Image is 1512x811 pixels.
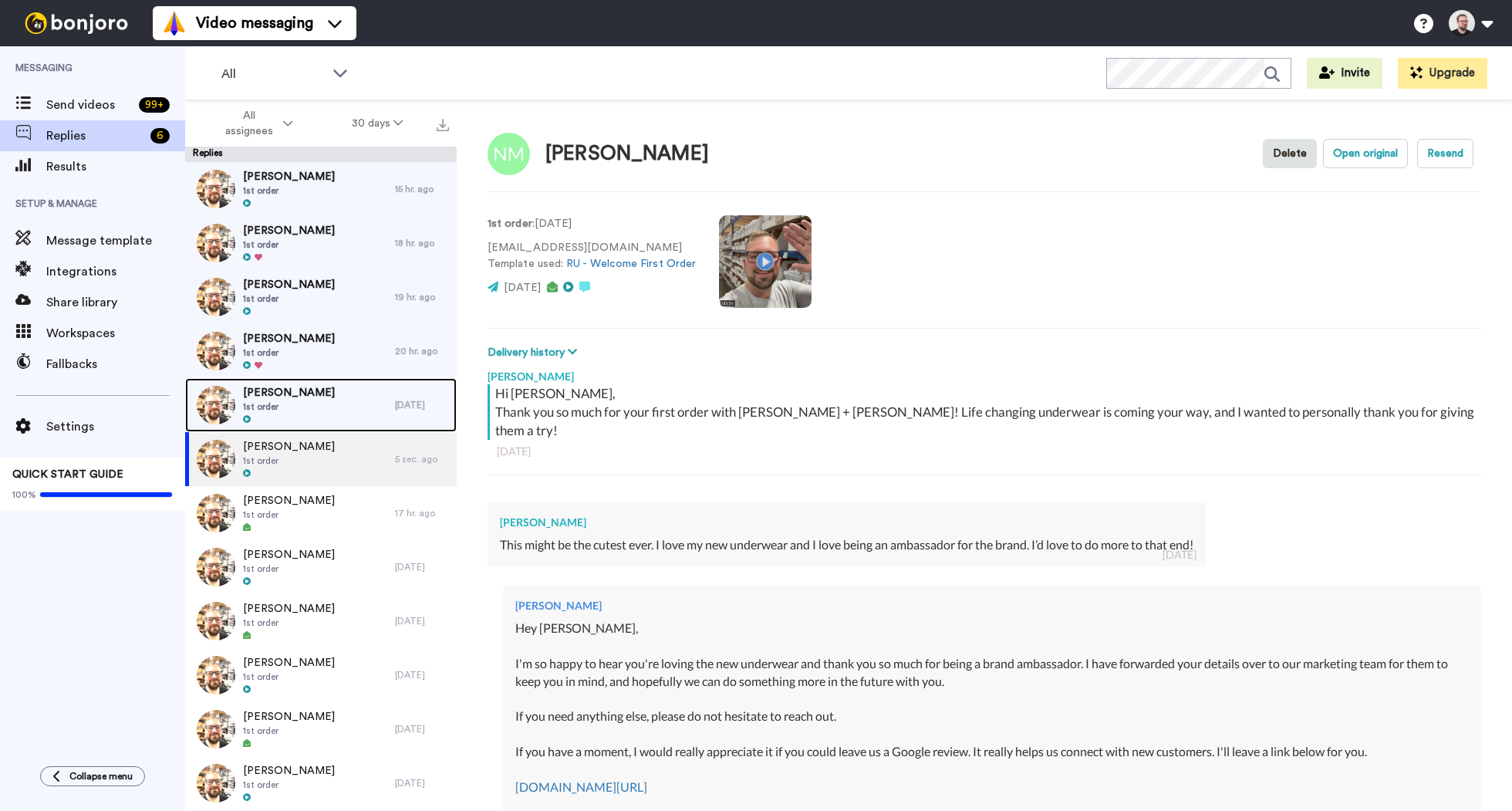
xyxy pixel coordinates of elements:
[185,324,457,378] a: [PERSON_NAME]1st order20 hr. ago
[197,170,235,208] img: efa524da-70a9-41f2-aa42-4cb2d5cfdec7-thumb.jpg
[185,162,457,216] a: [PERSON_NAME]1st order15 hr. ago
[185,378,457,432] a: [PERSON_NAME]1st order[DATE]
[1263,139,1317,168] button: Delete
[1398,58,1487,89] button: Upgrade
[40,766,145,786] button: Collapse menu
[488,133,530,175] img: Image of Nadia Merchant
[395,399,449,411] div: [DATE]
[395,507,449,519] div: 17 hr. ago
[185,594,457,648] a: [PERSON_NAME]1st order[DATE]
[243,493,335,509] span: [PERSON_NAME]
[395,237,449,249] div: 18 hr. ago
[243,709,335,725] span: [PERSON_NAME]
[19,12,134,34] img: bj-logo-header-white.svg
[243,184,335,197] span: 1st order
[395,615,449,627] div: [DATE]
[197,656,235,694] img: efa524da-70a9-41f2-aa42-4cb2d5cfdec7-thumb.jpg
[488,218,532,229] strong: 1st order
[185,486,457,540] a: [PERSON_NAME]1st order17 hr. ago
[197,386,235,424] img: efa524da-70a9-41f2-aa42-4cb2d5cfdec7-thumb.jpg
[139,97,170,113] div: 99 +
[188,102,322,145] button: All assignees
[515,598,1469,613] div: [PERSON_NAME]
[185,702,457,756] a: [PERSON_NAME]1st order[DATE]
[243,385,335,400] span: [PERSON_NAME]
[243,779,335,791] span: 1st order
[185,216,457,270] a: [PERSON_NAME]1st order18 hr. ago
[197,548,235,586] img: efa524da-70a9-41f2-aa42-4cb2d5cfdec7-thumb.jpg
[221,65,325,83] span: All
[243,400,335,413] span: 1st order
[1323,139,1408,168] button: Open original
[46,231,185,250] span: Message template
[197,710,235,748] img: efa524da-70a9-41f2-aa42-4cb2d5cfdec7-thumb.jpg
[243,454,335,467] span: 1st order
[197,440,235,478] img: efa524da-70a9-41f2-aa42-4cb2d5cfdec7-thumb.jpg
[395,669,449,681] div: [DATE]
[243,763,335,779] span: [PERSON_NAME]
[197,494,235,532] img: efa524da-70a9-41f2-aa42-4cb2d5cfdec7-thumb.jpg
[46,262,185,281] span: Integrations
[243,601,335,617] span: [PERSON_NAME]
[185,648,457,702] a: [PERSON_NAME]1st order[DATE]
[395,561,449,573] div: [DATE]
[46,293,185,312] span: Share library
[243,292,335,305] span: 1st order
[437,119,449,131] img: export.svg
[197,602,235,640] img: efa524da-70a9-41f2-aa42-4cb2d5cfdec7-thumb.jpg
[185,540,457,594] a: [PERSON_NAME]1st order[DATE]
[500,515,1193,530] div: [PERSON_NAME]
[545,143,709,165] div: [PERSON_NAME]
[497,444,1472,459] div: [DATE]
[243,331,335,346] span: [PERSON_NAME]
[1417,139,1473,168] button: Resend
[197,764,235,803] img: efa524da-70a9-41f2-aa42-4cb2d5cfdec7-thumb.jpg
[432,112,454,135] button: Export all results that match these filters now.
[218,108,280,139] span: All assignees
[46,157,185,176] span: Results
[243,655,335,671] span: [PERSON_NAME]
[243,277,335,292] span: [PERSON_NAME]
[243,671,335,683] span: 1st order
[12,488,36,501] span: 100%
[395,183,449,195] div: 15 hr. ago
[243,617,335,629] span: 1st order
[243,725,335,737] span: 1st order
[395,723,449,735] div: [DATE]
[243,238,335,251] span: 1st order
[500,536,1193,554] div: This might be the cutest ever. I love my new underwear and I love being an ambassador for the bra...
[185,756,457,810] a: [PERSON_NAME]1st order[DATE]
[395,777,449,789] div: [DATE]
[1307,58,1382,89] button: Invite
[197,332,235,370] img: efa524da-70a9-41f2-aa42-4cb2d5cfdec7-thumb.jpg
[395,291,449,303] div: 19 hr. ago
[197,224,235,262] img: efa524da-70a9-41f2-aa42-4cb2d5cfdec7-thumb.jpg
[46,96,133,114] span: Send videos
[243,563,335,575] span: 1st order
[488,240,696,272] p: [EMAIL_ADDRESS][DOMAIN_NAME] Template used:
[185,432,457,486] a: [PERSON_NAME]1st order5 sec. ago
[243,439,335,454] span: [PERSON_NAME]
[1163,547,1196,563] div: [DATE]
[243,169,335,184] span: [PERSON_NAME]
[185,147,457,162] div: Replies
[12,469,123,480] span: QUICK START GUIDE
[243,509,335,521] span: 1st order
[46,417,185,436] span: Settings
[243,346,335,359] span: 1st order
[243,547,335,563] span: [PERSON_NAME]
[495,384,1477,440] div: Hi [PERSON_NAME], Thank you so much for your first order with [PERSON_NAME] + [PERSON_NAME]! Life...
[46,324,185,343] span: Workspaces
[566,259,696,269] a: RU - Welcome First Order
[46,127,144,145] span: Replies
[395,453,449,465] div: 5 sec. ago
[46,355,185,373] span: Fallbacks
[504,282,541,293] span: [DATE]
[322,110,433,137] button: 30 days
[488,216,696,232] p: : [DATE]
[69,770,133,782] span: Collapse menu
[488,361,1481,384] div: [PERSON_NAME]
[196,12,313,34] span: Video messaging
[243,223,335,238] span: [PERSON_NAME]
